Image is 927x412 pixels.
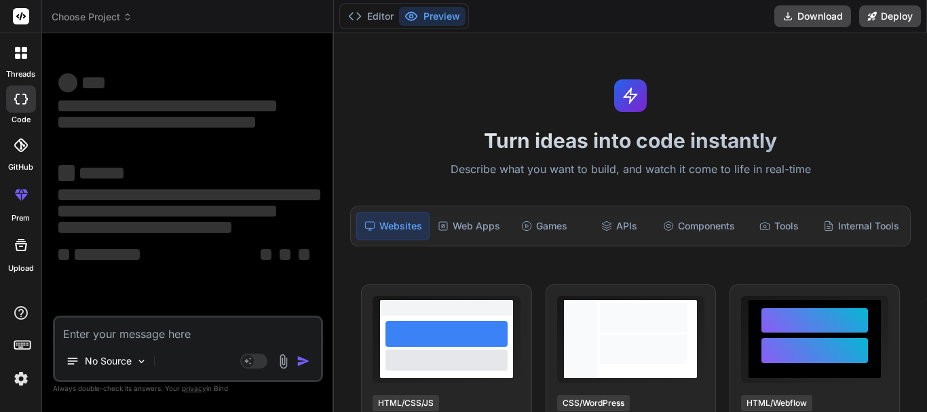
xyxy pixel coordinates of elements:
div: Games [508,212,580,240]
img: icon [297,354,310,368]
label: threads [6,69,35,80]
div: APIs [583,212,655,240]
span: ‌ [58,206,276,217]
span: Choose Project [52,10,132,24]
div: Web Apps [432,212,506,240]
button: Editor [343,7,399,26]
button: Preview [399,7,466,26]
button: Download [774,5,851,27]
span: ‌ [58,100,276,111]
img: settings [10,367,33,390]
label: prem [12,212,30,224]
p: Always double-check its answers. Your in Bind [53,382,323,395]
span: ‌ [83,77,105,88]
h1: Turn ideas into code instantly [342,128,919,153]
div: Components [658,212,740,240]
p: No Source [85,354,132,368]
span: privacy [182,384,206,392]
div: Tools [743,212,815,240]
span: ‌ [58,222,231,233]
label: GitHub [8,162,33,173]
span: ‌ [58,189,320,200]
span: ‌ [58,73,77,92]
div: HTML/CSS/JS [373,395,439,411]
span: ‌ [80,168,124,179]
img: Pick Models [136,356,147,367]
span: ‌ [261,249,271,260]
div: Websites [356,212,430,240]
span: ‌ [58,117,255,128]
label: code [12,114,31,126]
p: Describe what you want to build, and watch it come to life in real-time [342,161,919,179]
span: ‌ [58,249,69,260]
img: attachment [276,354,291,369]
span: ‌ [75,249,140,260]
span: ‌ [280,249,290,260]
span: ‌ [299,249,309,260]
div: HTML/Webflow [741,395,812,411]
span: ‌ [58,165,75,181]
div: CSS/WordPress [557,395,630,411]
div: Internal Tools [818,212,905,240]
button: Deploy [859,5,921,27]
label: Upload [8,263,34,274]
